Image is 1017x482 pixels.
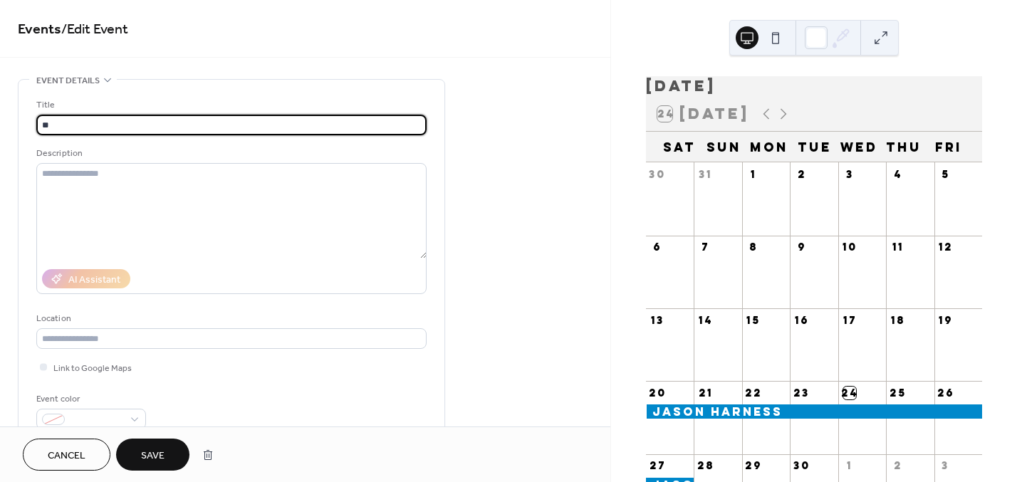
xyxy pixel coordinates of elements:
[891,313,904,326] div: 18
[23,439,110,471] button: Cancel
[18,16,61,43] a: Events
[795,313,808,326] div: 16
[699,241,711,253] div: 7
[61,16,128,43] span: / Edit Event
[651,459,664,472] div: 27
[926,132,971,162] div: Fri
[651,167,664,180] div: 30
[843,313,856,326] div: 17
[939,241,952,253] div: 12
[792,132,837,162] div: Tue
[843,241,856,253] div: 10
[843,167,856,180] div: 3
[891,167,904,180] div: 4
[795,387,808,399] div: 23
[657,132,702,162] div: Sat
[837,132,882,162] div: Wed
[747,387,760,399] div: 22
[882,132,927,162] div: Thu
[116,439,189,471] button: Save
[699,459,711,472] div: 28
[795,167,808,180] div: 2
[747,167,760,180] div: 1
[699,167,711,180] div: 31
[843,459,856,472] div: 1
[939,313,952,326] div: 19
[843,387,856,399] div: 24
[939,387,952,399] div: 26
[699,387,711,399] div: 21
[699,313,711,326] div: 14
[891,459,904,472] div: 2
[53,361,132,376] span: Link to Google Maps
[747,241,760,253] div: 8
[36,146,424,161] div: Description
[646,404,982,419] div: Jason Harness
[891,387,904,399] div: 25
[702,132,747,162] div: Sun
[651,313,664,326] div: 13
[795,459,808,472] div: 30
[36,73,100,88] span: Event details
[646,76,982,97] div: [DATE]
[651,241,664,253] div: 6
[747,313,760,326] div: 15
[746,132,792,162] div: Mon
[141,449,165,463] span: Save
[36,98,424,112] div: Title
[36,311,424,326] div: Location
[747,459,760,472] div: 29
[651,387,664,399] div: 20
[939,459,952,472] div: 3
[48,449,85,463] span: Cancel
[891,241,904,253] div: 11
[795,241,808,253] div: 9
[939,167,952,180] div: 5
[36,392,143,407] div: Event color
